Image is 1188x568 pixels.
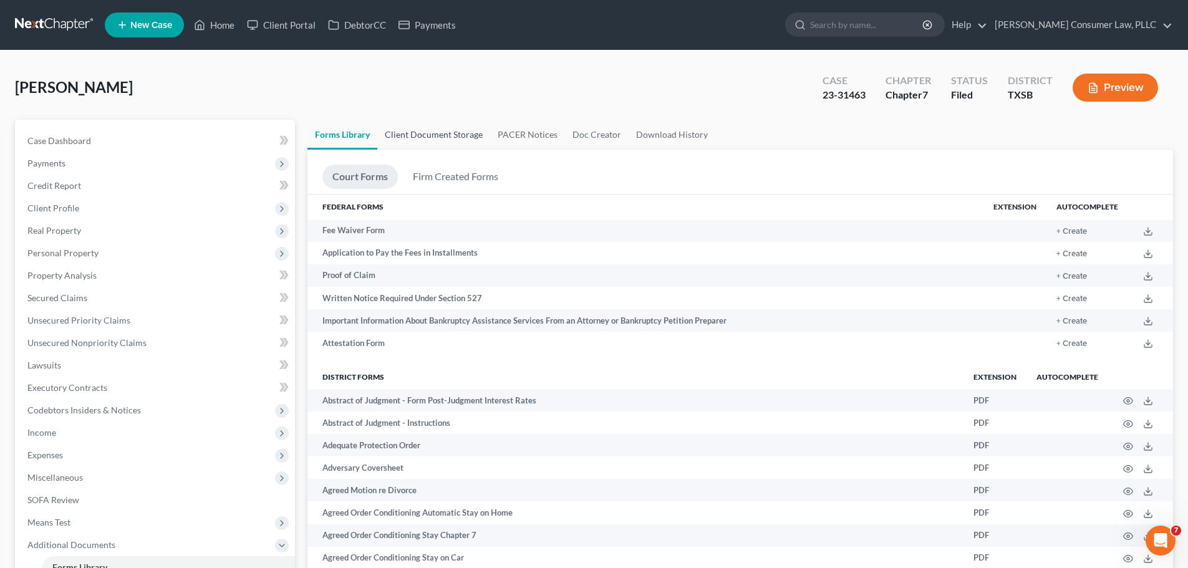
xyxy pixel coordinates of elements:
[307,242,983,264] td: Application to Pay the Fees in Installments
[27,248,99,258] span: Personal Property
[27,225,81,236] span: Real Property
[17,287,295,309] a: Secured Claims
[963,434,1026,456] td: PDF
[307,389,963,412] td: Abstract of Judgment - Form Post-Judgment Interest Rates
[988,14,1172,36] a: [PERSON_NAME] Consumer Law, PLLC
[307,219,983,242] td: Fee Waiver Form
[1056,228,1087,236] button: + Create
[1073,74,1158,102] button: Preview
[27,270,97,281] span: Property Analysis
[886,74,931,88] div: Chapter
[17,377,295,399] a: Executory Contracts
[1146,526,1176,556] iframe: Intercom live chat
[17,354,295,377] a: Lawsuits
[307,332,983,354] td: Attestation Form
[307,287,983,309] td: Written Notice Required Under Section 527
[963,524,1026,547] td: PDF
[322,165,398,189] a: Court Forms
[17,309,295,332] a: Unsecured Priority Claims
[27,450,63,460] span: Expenses
[27,315,130,325] span: Unsecured Priority Claims
[241,14,322,36] a: Client Portal
[823,88,866,102] div: 23-31463
[823,74,866,88] div: Case
[629,120,715,150] a: Download History
[17,130,295,152] a: Case Dashboard
[307,501,963,524] td: Agreed Order Conditioning Automatic Stay on Home
[1056,295,1087,303] button: + Create
[307,456,963,479] td: Adversary Coversheet
[963,501,1026,524] td: PDF
[15,78,133,96] span: [PERSON_NAME]
[963,412,1026,434] td: PDF
[17,264,295,287] a: Property Analysis
[307,309,983,332] td: Important Information About Bankruptcy Assistance Services From an Attorney or Bankruptcy Petitio...
[188,14,241,36] a: Home
[27,405,141,415] span: Codebtors Insiders & Notices
[27,360,61,370] span: Lawsuits
[1056,317,1087,325] button: + Create
[1008,74,1053,88] div: District
[27,539,115,550] span: Additional Documents
[307,264,983,287] td: Proof of Claim
[307,412,963,434] td: Abstract of Judgment - Instructions
[27,292,87,303] span: Secured Claims
[490,120,565,150] a: PACER Notices
[983,195,1046,219] th: Extension
[392,14,462,36] a: Payments
[1008,88,1053,102] div: TXSB
[307,120,377,150] a: Forms Library
[17,332,295,354] a: Unsecured Nonpriority Claims
[1171,526,1181,536] span: 7
[377,120,490,150] a: Client Document Storage
[307,195,983,219] th: Federal Forms
[307,434,963,456] td: Adequate Protection Order
[1056,340,1087,348] button: + Create
[27,472,83,483] span: Miscellaneous
[27,337,147,348] span: Unsecured Nonpriority Claims
[963,479,1026,501] td: PDF
[130,21,172,30] span: New Case
[27,135,91,146] span: Case Dashboard
[27,427,56,438] span: Income
[307,364,963,389] th: District forms
[963,389,1026,412] td: PDF
[17,175,295,197] a: Credit Report
[951,74,988,88] div: Status
[307,524,963,547] td: Agreed Order Conditioning Stay Chapter 7
[963,456,1026,479] td: PDF
[27,517,70,527] span: Means Test
[951,88,988,102] div: Filed
[963,364,1026,389] th: Extension
[403,165,508,189] a: Firm Created Forms
[1056,272,1087,281] button: + Create
[322,14,392,36] a: DebtorCC
[27,494,79,505] span: SOFA Review
[1056,250,1087,258] button: + Create
[27,382,107,393] span: Executory Contracts
[1046,195,1128,219] th: Autocomplete
[565,120,629,150] a: Doc Creator
[922,89,928,100] span: 7
[886,88,931,102] div: Chapter
[810,13,924,36] input: Search by name...
[27,158,65,168] span: Payments
[945,14,987,36] a: Help
[17,489,295,511] a: SOFA Review
[27,203,79,213] span: Client Profile
[307,479,963,501] td: Agreed Motion re Divorce
[1026,364,1108,389] th: Autocomplete
[27,180,81,191] span: Credit Report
